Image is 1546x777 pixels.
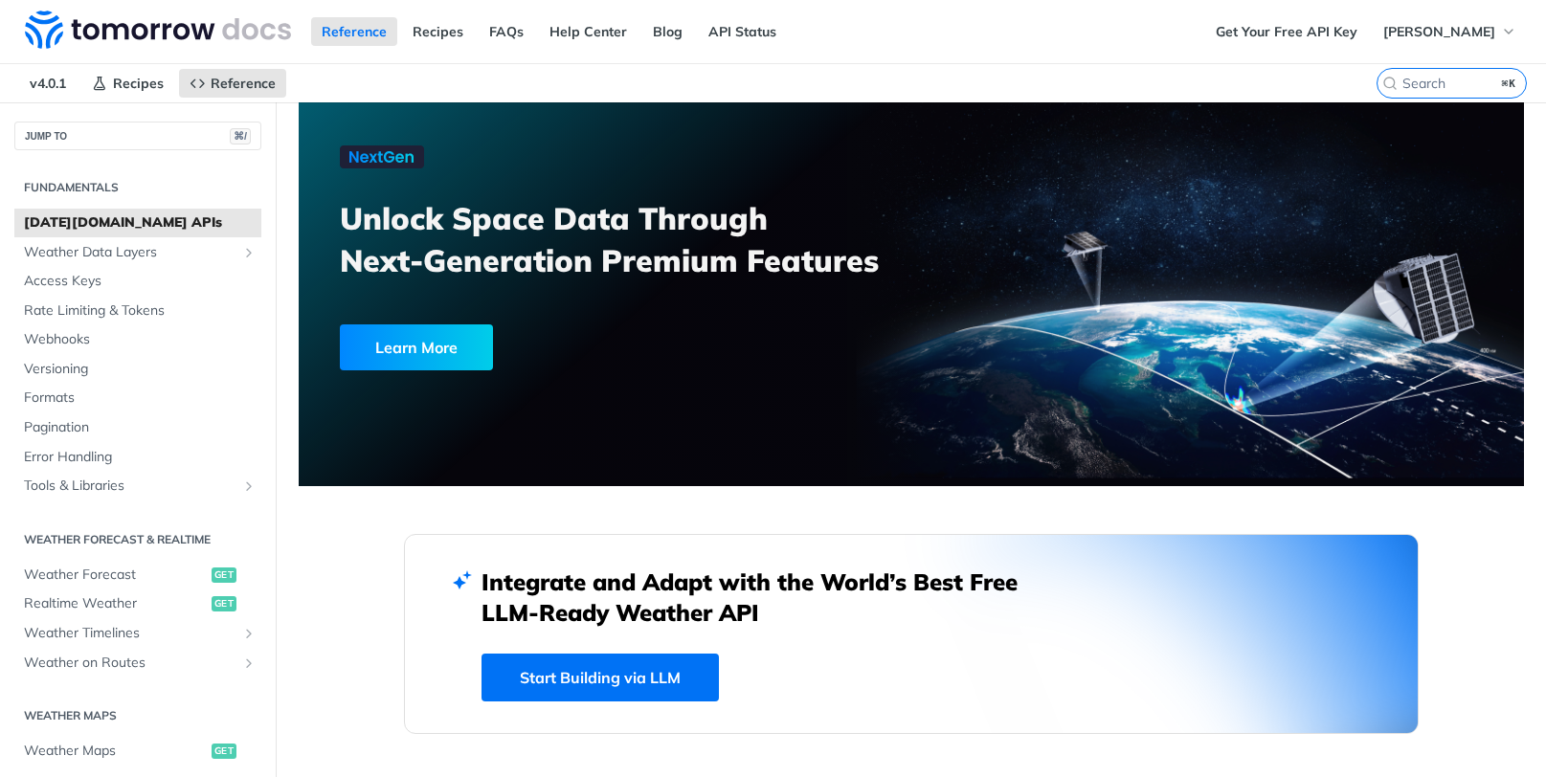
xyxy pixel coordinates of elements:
button: Show subpages for Weather on Routes [241,655,257,671]
span: get [212,567,236,583]
span: Weather Maps [24,742,207,761]
span: Webhooks [24,330,257,349]
button: Show subpages for Tools & Libraries [241,478,257,494]
span: Formats [24,388,257,408]
span: Tools & Libraries [24,477,236,496]
span: Realtime Weather [24,594,207,613]
button: Show subpages for Weather Timelines [241,626,257,641]
a: Reference [311,17,397,46]
h2: Weather Forecast & realtime [14,531,261,548]
span: get [212,744,236,759]
span: Reference [211,75,276,92]
a: Weather TimelinesShow subpages for Weather Timelines [14,619,261,648]
a: Access Keys [14,267,261,296]
a: Help Center [539,17,638,46]
a: Formats [14,384,261,412]
button: JUMP TO⌘/ [14,122,261,150]
a: Blog [642,17,693,46]
a: Learn More [340,324,814,370]
span: Weather on Routes [24,654,236,673]
img: Tomorrow.io Weather API Docs [25,11,291,49]
span: Weather Forecast [24,566,207,585]
a: Get Your Free API Key [1205,17,1368,46]
a: Reference [179,69,286,98]
span: Weather Data Layers [24,243,236,262]
span: Access Keys [24,272,257,291]
span: Versioning [24,360,257,379]
a: Webhooks [14,325,261,354]
a: Pagination [14,413,261,442]
span: Recipes [113,75,164,92]
a: Weather Data LayersShow subpages for Weather Data Layers [14,238,261,267]
a: Rate Limiting & Tokens [14,297,261,325]
span: Pagination [24,418,257,437]
span: [DATE][DOMAIN_NAME] APIs [24,213,257,233]
span: Rate Limiting & Tokens [24,301,257,321]
button: Show subpages for Weather Data Layers [241,245,257,260]
div: Learn More [340,324,493,370]
h3: Unlock Space Data Through Next-Generation Premium Features [340,197,932,281]
h2: Fundamentals [14,179,261,196]
a: Error Handling [14,443,261,472]
span: [PERSON_NAME] [1383,23,1495,40]
span: Error Handling [24,448,257,467]
h2: Integrate and Adapt with the World’s Best Free LLM-Ready Weather API [482,566,1046,628]
a: Recipes [81,69,174,98]
a: Weather on RoutesShow subpages for Weather on Routes [14,649,261,677]
a: FAQs [479,17,534,46]
span: get [212,596,236,611]
svg: Search [1382,76,1398,91]
span: ⌘/ [230,128,251,144]
h2: Weather Maps [14,707,261,724]
span: Weather Timelines [24,624,236,643]
a: [DATE][DOMAIN_NAME] APIs [14,209,261,237]
a: API Status [698,17,787,46]
span: v4.0.1 [19,69,77,98]
button: [PERSON_NAME] [1373,17,1527,46]
a: Recipes [402,17,474,46]
a: Weather Forecastget [14,561,261,589]
a: Realtime Weatherget [14,589,261,618]
kbd: ⌘K [1497,74,1521,93]
a: Start Building via LLM [482,654,719,701]
img: NextGen [340,145,424,168]
a: Tools & LibrariesShow subpages for Tools & Libraries [14,472,261,500]
a: Versioning [14,355,261,384]
a: Weather Mapsget [14,737,261,766]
